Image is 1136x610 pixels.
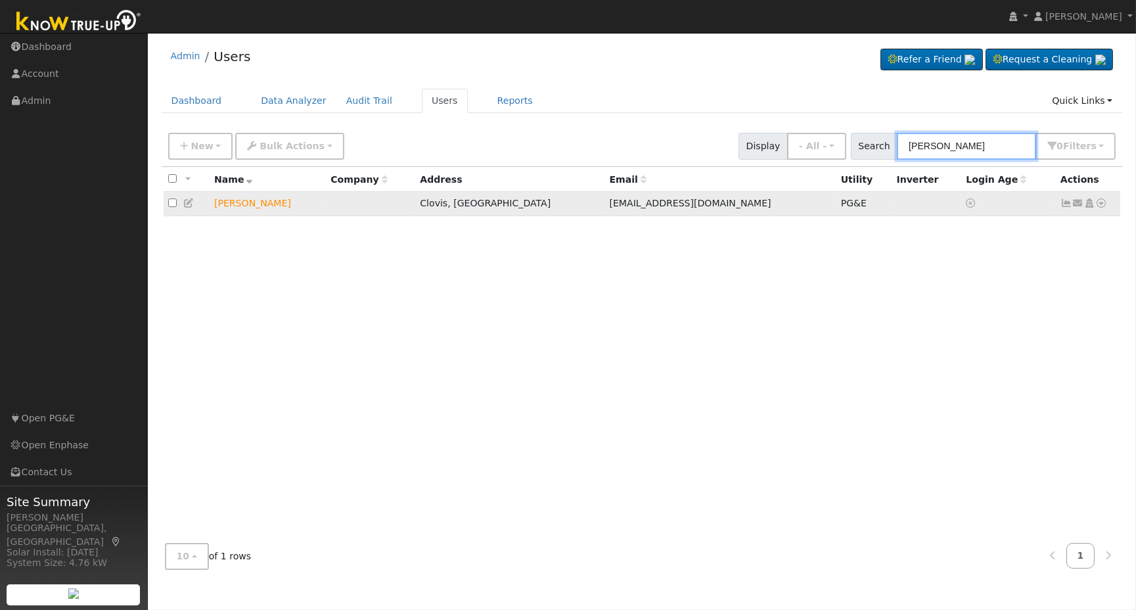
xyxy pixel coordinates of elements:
[488,89,543,113] a: Reports
[168,133,233,160] button: New
[1063,141,1097,151] span: Filter
[7,521,141,549] div: [GEOGRAPHIC_DATA], [GEOGRAPHIC_DATA]
[336,89,402,113] a: Audit Trail
[897,133,1036,160] input: Search
[420,173,600,187] div: Address
[422,89,468,113] a: Users
[177,551,190,561] span: 10
[851,133,897,160] span: Search
[880,49,983,71] a: Refer a Friend
[986,49,1113,71] a: Request a Cleaning
[841,198,867,208] span: PG&E
[1042,89,1122,113] a: Quick Links
[214,174,253,185] span: Name
[251,89,336,113] a: Data Analyzer
[68,588,79,599] img: retrieve
[110,536,122,547] a: Map
[965,55,975,65] img: retrieve
[7,493,141,511] span: Site Summary
[260,141,325,151] span: Bulk Actions
[1060,173,1116,187] div: Actions
[7,546,141,559] div: Solar Install: [DATE]
[7,556,141,570] div: System Size: 4.76 kW
[162,89,232,113] a: Dashboard
[214,49,250,64] a: Users
[610,198,771,208] span: [EMAIL_ADDRESS][DOMAIN_NAME]
[841,173,888,187] div: Utility
[171,51,200,61] a: Admin
[235,133,344,160] button: Bulk Actions
[1091,141,1096,151] span: s
[787,133,846,160] button: - All -
[610,174,647,185] span: Email
[1060,198,1072,208] a: Show Graph
[966,198,978,208] a: No login access
[1066,543,1095,569] a: 1
[1083,198,1095,208] a: Login As
[165,543,209,570] button: 10
[210,192,326,216] td: Lead
[183,198,195,208] a: Edit User
[1035,133,1116,160] button: 0Filters
[966,174,1026,185] span: Days since last login
[896,173,957,187] div: Inverter
[1096,197,1108,210] a: Other actions
[10,7,148,37] img: Know True-Up
[330,174,387,185] span: Company name
[1045,11,1122,22] span: [PERSON_NAME]
[165,543,252,570] span: of 1 rows
[738,133,788,160] span: Display
[7,511,141,525] div: [PERSON_NAME]
[1072,197,1084,210] a: glcheard@gmail.com
[191,141,213,151] span: New
[415,192,604,216] td: Clovis, [GEOGRAPHIC_DATA]
[1095,55,1106,65] img: retrieve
